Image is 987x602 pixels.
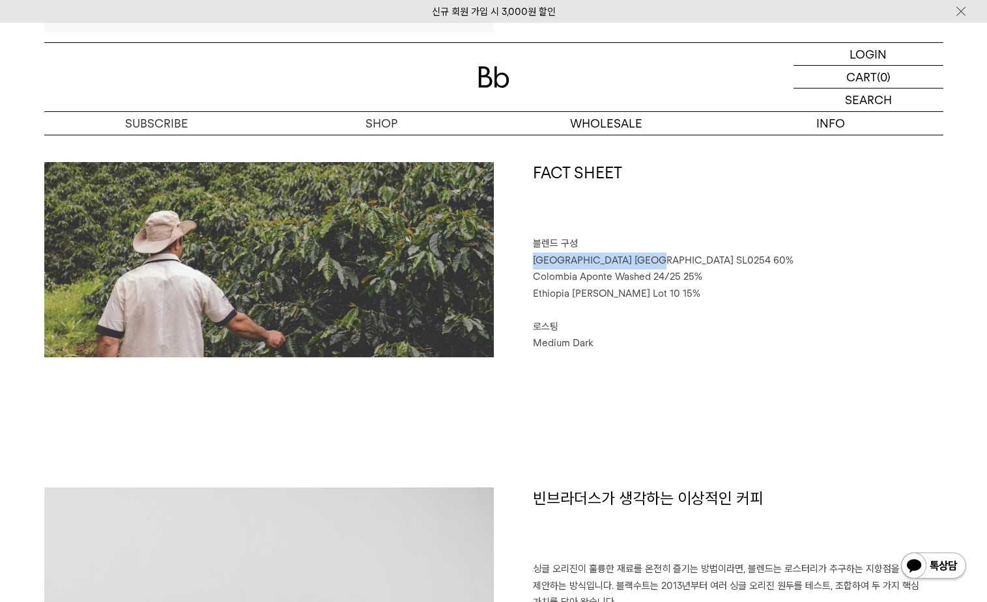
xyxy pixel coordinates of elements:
[269,112,494,135] a: SHOP
[432,6,556,18] a: 신규 회원 가입 시 3,000원 할인
[794,43,943,66] a: LOGIN
[850,43,887,65] p: LOGIN
[845,89,892,111] p: SEARCH
[719,112,943,135] p: INFO
[478,66,509,88] img: 로고
[533,238,578,249] span: 블렌드 구성
[877,66,891,88] p: (0)
[533,271,702,282] span: Colombia Aponte Washed 24/25 25%
[900,551,967,582] img: 카카오톡 채널 1:1 채팅 버튼
[44,112,269,135] a: SUBSCRIBE
[494,112,719,135] p: WHOLESALE
[533,487,943,562] h1: 빈브라더스가 생각하는 이상적인 커피
[533,337,594,349] span: Medium Dark
[533,321,558,333] span: 로스팅
[533,304,540,316] span: ⠀
[533,254,794,266] span: [GEOGRAPHIC_DATA] [GEOGRAPHIC_DATA] SL0254 60%
[533,162,943,236] h1: FACT SHEET
[44,162,494,357] img: 블랙수트
[533,288,700,299] span: Ethiopia [PERSON_NAME] Lot 10 15%
[846,66,877,88] p: CART
[794,66,943,89] a: CART (0)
